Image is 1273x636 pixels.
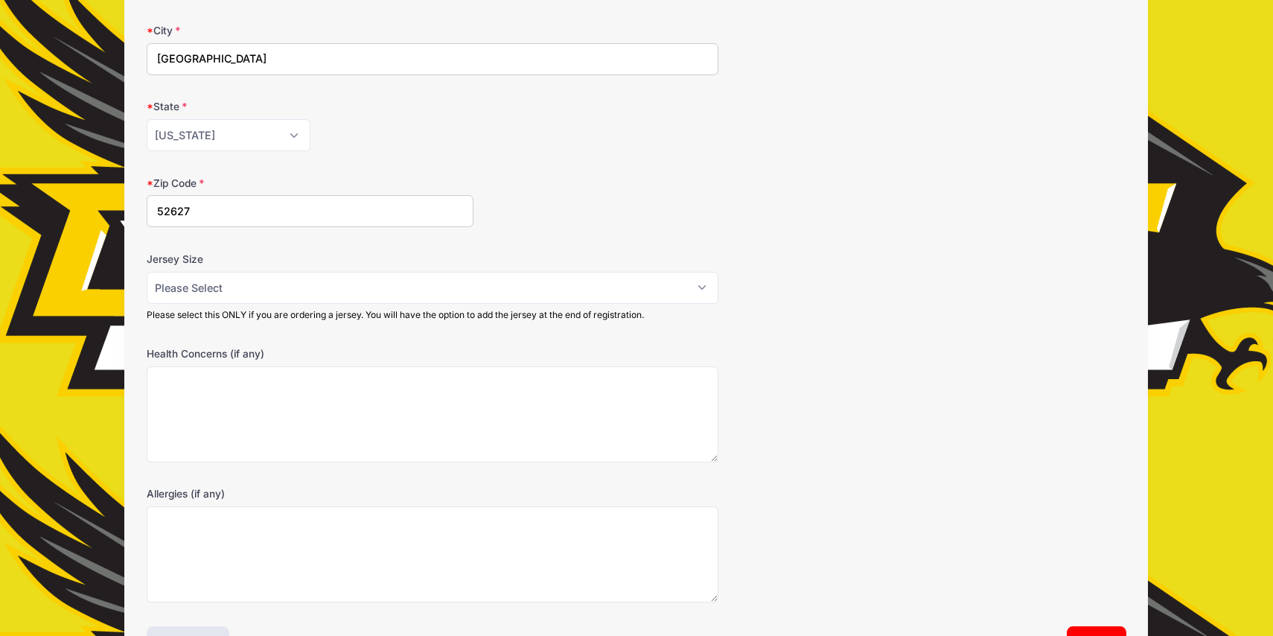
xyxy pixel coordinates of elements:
input: xxxxx [147,195,473,227]
label: City [147,23,473,38]
label: Jersey Size [147,252,473,267]
label: Health Concerns (if any) [147,346,473,361]
div: Please select this ONLY if you are ordering a jersey. You will have the option to add the jersey ... [147,308,718,322]
label: Allergies (if any) [147,486,473,501]
label: Zip Code [147,176,473,191]
label: State [147,99,473,114]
